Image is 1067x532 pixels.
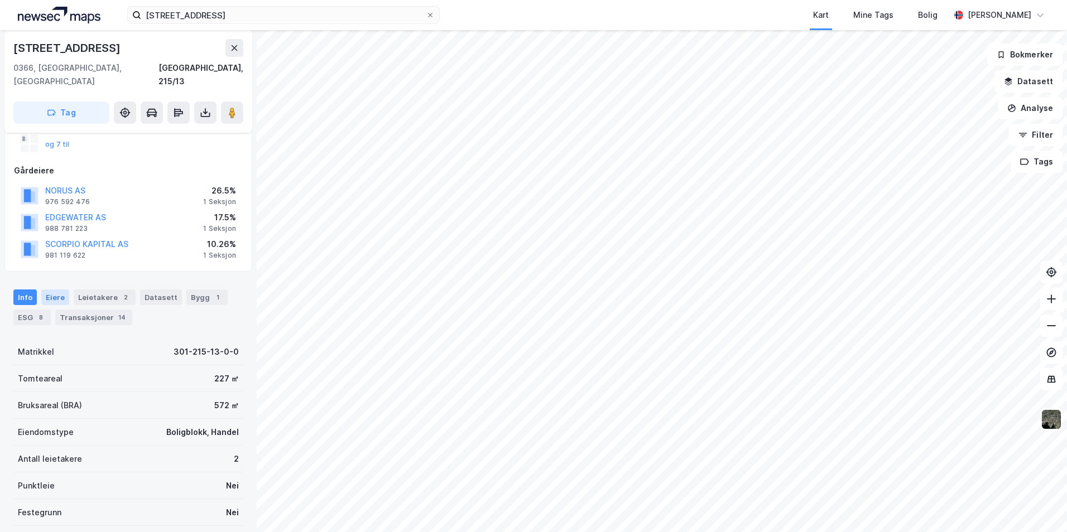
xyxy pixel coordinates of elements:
div: 1 Seksjon [203,224,236,233]
div: Transaksjoner [55,309,132,325]
div: 1 Seksjon [203,251,236,260]
div: 2 [234,452,239,466]
div: [GEOGRAPHIC_DATA], 215/13 [158,61,243,88]
div: 8 [35,312,46,323]
div: Matrikkel [18,345,54,359]
button: Filter [1009,124,1063,146]
div: Nei [226,506,239,519]
div: Leietakere [74,289,136,305]
div: 2 [120,292,131,303]
div: 572 ㎡ [214,399,239,412]
div: 0366, [GEOGRAPHIC_DATA], [GEOGRAPHIC_DATA] [13,61,158,88]
div: Nei [226,479,239,492]
div: [PERSON_NAME] [968,8,1031,22]
div: Tomteareal [18,372,63,385]
button: Tags [1011,151,1063,173]
div: ESG [13,309,51,325]
button: Tag [13,101,109,124]
iframe: Chat Widget [1011,478,1067,532]
div: Boligblokk, Handel [166,425,239,439]
div: 14 [116,312,128,323]
div: 988 781 223 [45,224,88,233]
div: 976 592 476 [45,197,90,206]
img: 9k= [1041,409,1062,430]
div: 227 ㎡ [214,372,239,385]
div: Bruksareal (BRA) [18,399,82,412]
div: 301-215-13-0-0 [174,345,239,359]
img: logo.a4113a55bc3d86da70a041830d287a7e.svg [18,7,100,23]
div: Info [13,289,37,305]
div: Kart [813,8,829,22]
div: Datasett [140,289,182,305]
div: Punktleie [18,479,55,492]
div: 17.5% [203,211,236,224]
div: 981 119 622 [45,251,85,260]
div: Festegrunn [18,506,61,519]
div: Bolig [918,8,938,22]
div: [STREET_ADDRESS] [13,39,123,57]
div: 1 [212,292,223,303]
div: 10.26% [203,238,236,251]
div: Antall leietakere [18,452,82,466]
input: Søk på adresse, matrikkel, gårdeiere, leietakere eller personer [141,7,426,23]
div: 1 Seksjon [203,197,236,206]
div: Bygg [186,289,228,305]
button: Analyse [998,97,1063,119]
button: Bokmerker [987,43,1063,66]
div: Mine Tags [853,8,893,22]
div: Eiere [41,289,69,305]
button: Datasett [994,70,1063,93]
div: Gårdeiere [14,164,243,177]
div: 26.5% [203,184,236,197]
div: Eiendomstype [18,425,74,439]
